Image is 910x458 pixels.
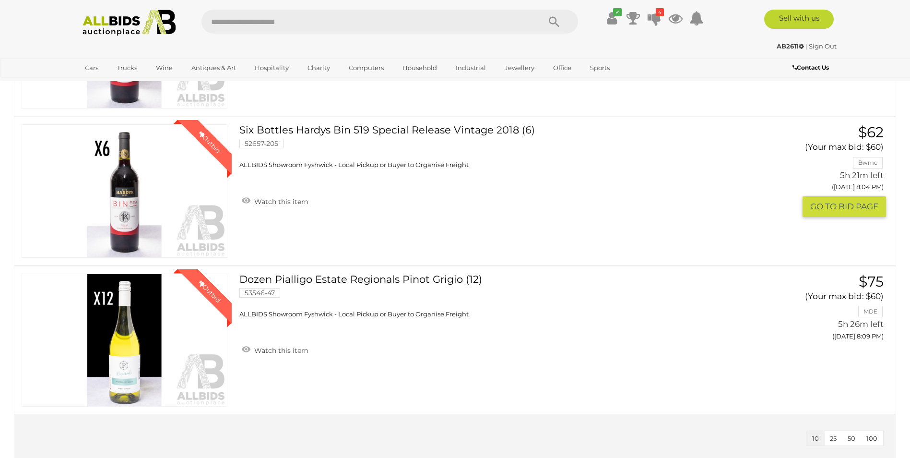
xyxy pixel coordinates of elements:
[805,42,807,50] span: |
[756,274,886,346] a: $75 (Your max bid: $60) MDE 5h 26m left ([DATE] 8:09 PM)
[809,42,837,50] a: Sign Out
[79,60,105,76] a: Cars
[22,124,227,257] a: Outbid
[812,434,819,442] span: 10
[252,197,308,206] span: Watch this item
[866,434,877,442] span: 100
[396,60,443,76] a: Household
[188,269,232,313] div: Outbid
[806,431,825,446] button: 10
[252,346,308,355] span: Watch this item
[22,274,227,407] a: Outbid
[861,431,883,446] button: 100
[605,10,619,27] a: ✔
[247,124,742,169] a: Six Bottles Hardys Bin 519 Special Release Vintage 2018 (6) 52657-205 ALLBIDS Showroom Fyshwick -...
[343,60,390,76] a: Computers
[764,10,834,29] a: Sell with us
[449,60,492,76] a: Industrial
[656,8,664,16] i: 4
[792,64,829,71] b: Contact Us
[498,60,541,76] a: Jewellery
[777,42,805,50] a: AB2611
[185,60,242,76] a: Antiques & Art
[756,124,886,217] a: $62 (Your max bid: $60) Bwmc 5h 21m left ([DATE] 8:04 PM) GO TO BID PAGE
[188,120,232,164] div: Outbid
[848,434,855,442] span: 50
[111,60,143,76] a: Trucks
[248,60,295,76] a: Hospitality
[647,10,662,27] a: 4
[777,42,804,50] strong: AB2611
[584,60,616,76] a: Sports
[547,60,578,76] a: Office
[239,342,311,357] a: Watch this item
[239,193,311,208] a: Watch this item
[301,60,336,76] a: Charity
[613,8,622,16] i: ✔
[247,274,742,319] a: Dozen Pialligo Estate Regionals Pinot Grigio (12) 53546-47 ALLBIDS Showroom Fyshwick - Local Pick...
[792,62,831,73] a: Contact Us
[150,60,179,76] a: Wine
[824,431,842,446] button: 25
[858,123,884,141] span: $62
[79,76,159,92] a: [GEOGRAPHIC_DATA]
[859,273,884,290] span: $75
[530,10,578,34] button: Search
[803,196,886,217] button: GO TO BID PAGE
[842,431,861,446] button: 50
[77,10,181,36] img: Allbids.com.au
[830,434,837,442] span: 25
